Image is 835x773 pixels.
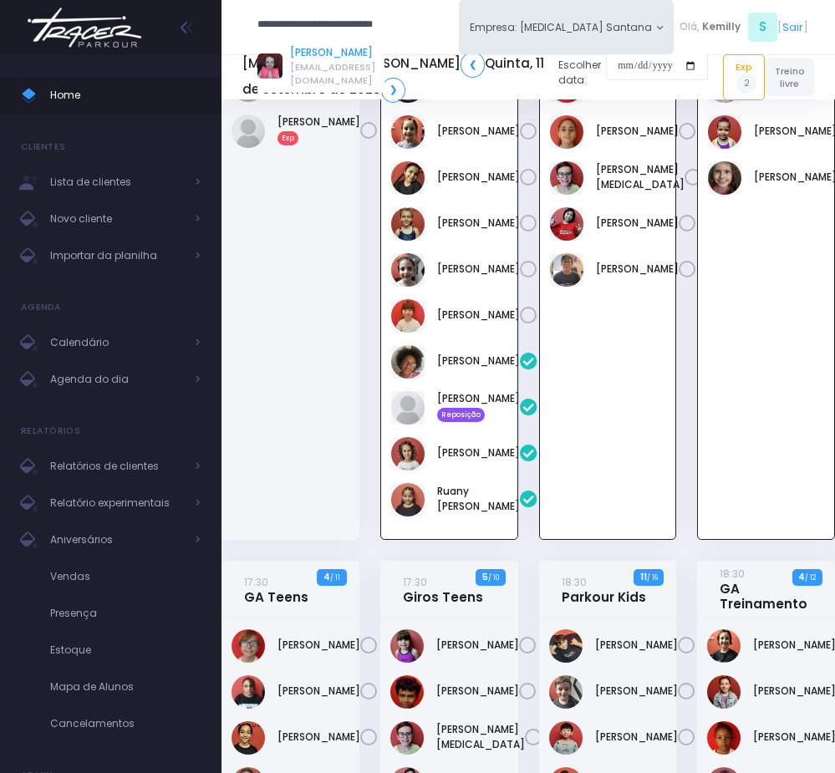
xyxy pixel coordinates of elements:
[21,130,65,164] h4: Clientes
[391,345,425,379] img: Giulia Coelho Mariano
[437,170,520,185] a: [PERSON_NAME]
[437,391,520,421] a: [PERSON_NAME] Reposição
[391,207,425,241] img: Manuela Andrade Bertolla
[50,713,201,735] span: Cancelamentos
[720,566,807,612] a: 18:30GA Treinamento
[723,54,765,99] a: Exp2
[595,638,678,653] a: [PERSON_NAME]
[596,216,679,231] a: [PERSON_NAME]
[21,291,62,324] h4: Agenda
[391,299,425,333] img: Mariana Namie Takatsuki Momesso
[550,207,583,241] img: Lorena mie sato ayres
[437,484,520,514] a: Ruany [PERSON_NAME]
[50,369,184,390] span: Agenda do dia
[390,629,424,663] img: Isabela Fantan Nicoleti
[596,262,679,277] a: [PERSON_NAME]
[702,19,741,34] span: Kemilly
[765,58,814,96] a: Treino livre
[596,162,685,192] a: [PERSON_NAME][MEDICAL_DATA]
[488,572,499,582] small: / 10
[436,722,525,752] a: [PERSON_NAME][MEDICAL_DATA]
[277,684,360,699] a: [PERSON_NAME]
[437,408,485,421] span: Reposição
[805,572,816,582] small: / 12
[277,131,298,145] span: Exp
[707,721,741,755] img: Laura Varjão
[549,675,583,709] img: Gael Prado Cesena
[277,114,360,145] a: [PERSON_NAME]Exp
[50,529,184,551] span: Aniversários
[232,629,265,663] img: AMANDA OLINDA SILVESTRE DE PAIVA
[596,124,679,139] a: [PERSON_NAME]
[736,74,756,94] span: 2
[595,730,678,745] a: [PERSON_NAME]
[720,567,745,581] small: 18:30
[50,84,201,106] span: Home
[550,161,583,195] img: João Vitor Fontan Nicoleti
[403,574,483,605] a: 17:30Giros Teens
[391,253,425,287] img: Mariana Garzuzi Palma
[436,638,519,653] a: [PERSON_NAME]
[50,208,184,230] span: Novo cliente
[562,574,646,605] a: 18:30Parkour Kids
[549,629,583,663] img: Bernardo campos sallum
[50,171,184,193] span: Lista de clientes
[461,52,485,77] a: ❮
[562,575,587,589] small: 18:30
[244,574,308,605] a: 17:30GA Teens
[277,730,360,745] a: [PERSON_NAME]
[707,629,741,663] img: Evelyn Melazzo Bolzan
[550,253,583,287] img: Lucas figueiredo guedes
[798,571,805,583] strong: 4
[50,492,184,514] span: Relatório experimentais
[782,19,803,35] a: Sair
[391,391,425,425] img: Larissa Teodoro Dangebel de Oliveira
[549,721,583,755] img: Henrique Saito
[50,245,184,267] span: Importar da planilha
[550,115,583,149] img: Anna Júlia Roque Silva
[390,721,424,755] img: João Vitor Fontan Nicoleti
[437,308,520,323] a: [PERSON_NAME]
[50,332,184,353] span: Calendário
[674,10,814,44] div: [ ]
[50,676,201,698] span: Mapa de Alunos
[680,19,700,34] span: Olá,
[232,114,265,148] img: Manuela Figueiredo
[50,639,201,661] span: Estoque
[595,684,678,699] a: [PERSON_NAME]
[708,161,741,195] img: Maria Helena Coelho Mariano
[437,353,520,369] a: [PERSON_NAME]
[381,78,405,103] a: ❯
[277,638,360,653] a: [PERSON_NAME]
[390,675,424,709] img: João Pedro Oliveira de Meneses
[436,684,519,699] a: [PERSON_NAME]
[437,262,520,277] a: [PERSON_NAME]
[21,414,80,448] h4: Relatórios
[242,47,708,107] div: Escolher data:
[391,437,425,470] img: Nina Diniz Scatena Alves
[330,572,340,582] small: / 11
[640,571,647,583] strong: 11
[290,45,384,60] a: [PERSON_NAME]
[50,603,201,624] span: Presença
[437,445,520,460] a: [PERSON_NAME]
[232,675,265,709] img: Ana Clara Martins Silva
[708,115,741,149] img: Maria Cecília Menezes Rodrigues
[748,13,777,42] span: S
[50,566,201,587] span: Vendas
[323,571,330,583] strong: 4
[403,575,427,589] small: 17:30
[647,572,658,582] small: / 16
[290,60,384,88] span: [EMAIL_ADDRESS][DOMAIN_NAME]
[50,455,184,477] span: Relatórios de clientes
[242,52,546,102] h5: [MEDICAL_DATA] [PERSON_NAME] Quinta, 11 de Setembro de 2025
[244,575,268,589] small: 17:30
[437,216,520,231] a: [PERSON_NAME]
[482,571,488,583] strong: 5
[707,675,741,709] img: Julia Ruggero Rodrigues
[391,161,425,195] img: Livia Baião Gomes
[232,721,265,755] img: Beatriz Lagazzi Penteado
[391,115,425,149] img: Lara Prado Pfefer
[437,124,520,139] a: [PERSON_NAME]
[391,483,425,516] img: Ruany Liz Franco Delgado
